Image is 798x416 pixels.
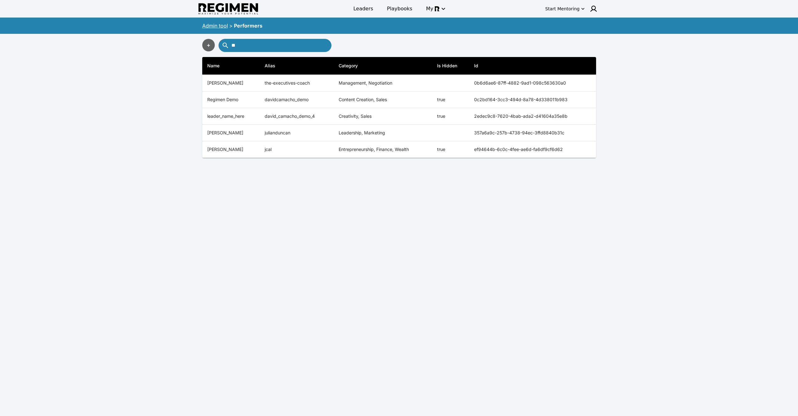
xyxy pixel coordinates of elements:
th: [PERSON_NAME] [202,141,260,158]
td: Content Creation, Sales [334,91,432,108]
td: Leadership, Marketing [334,125,432,141]
th: ef94644b-6c0c-4fee-ae6d-fa6df9cf6d62 [469,141,596,158]
td: true [432,141,469,158]
th: 2edec9c8-7620-4bab-ada2-d41604a35e8b [469,108,596,125]
a: Leaders [350,3,377,14]
a: Admin tool [202,23,228,29]
td: jcal [260,141,334,158]
td: julianduncan [260,125,334,141]
span: Playbooks [387,5,412,13]
td: david_camacho_demo_4 [260,108,334,125]
button: My [422,3,448,14]
td: true [432,108,469,125]
th: 0b6d6ae6-87ff-4882-9ad1-098c563630a0 [469,75,596,91]
td: Entrepreneurship, Finance, Wealth [334,141,432,158]
td: Creativity, Sales [334,108,432,125]
th: Category [334,57,432,75]
table: simple table [202,57,596,158]
div: Start Mentoring [545,6,580,12]
th: 357a6a9c-257b-4738-94ec-3ffd8840b31c [469,125,596,141]
button: + [202,39,215,51]
th: [PERSON_NAME] [202,125,260,141]
span: My [426,5,433,13]
th: Is Hidden [432,57,469,75]
th: [PERSON_NAME] [202,75,260,91]
td: davidcamacho_demo [260,91,334,108]
td: true [432,91,469,108]
a: Playbooks [383,3,416,14]
td: the-executives-coach [260,75,334,91]
th: Regimen Demo [202,91,260,108]
th: Name [202,57,260,75]
td: Management, Negotiation [334,75,432,91]
div: Performers [234,22,262,29]
div: > [229,22,233,29]
th: Alias [260,57,334,75]
th: leader_name_here [202,108,260,125]
button: Start Mentoring [544,4,586,14]
th: Id [469,57,596,75]
th: 0c2bd164-3cc3-494d-8a78-4d338011b983 [469,91,596,108]
span: Leaders [353,5,373,13]
img: Regimen logo [198,3,258,15]
img: user icon [590,5,597,13]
